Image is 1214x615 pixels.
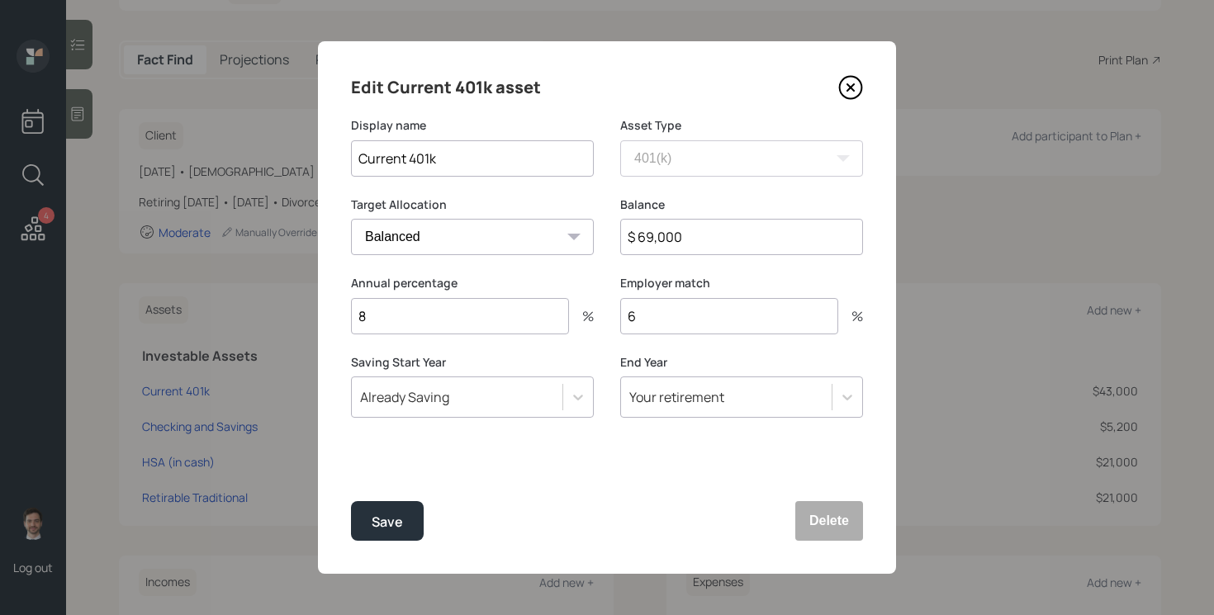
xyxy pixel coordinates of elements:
label: Display name [351,117,594,134]
div: % [569,310,594,323]
button: Delete [795,501,863,541]
label: Balance [620,196,863,213]
div: Already Saving [360,388,449,406]
label: Employer match [620,275,863,291]
label: Annual percentage [351,275,594,291]
label: Target Allocation [351,196,594,213]
label: Saving Start Year [351,354,594,371]
div: % [838,310,863,323]
div: Your retirement [629,388,724,406]
button: Save [351,501,424,541]
h4: Edit Current 401k asset [351,74,541,101]
label: End Year [620,354,863,371]
div: Save [372,511,403,533]
label: Asset Type [620,117,863,134]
